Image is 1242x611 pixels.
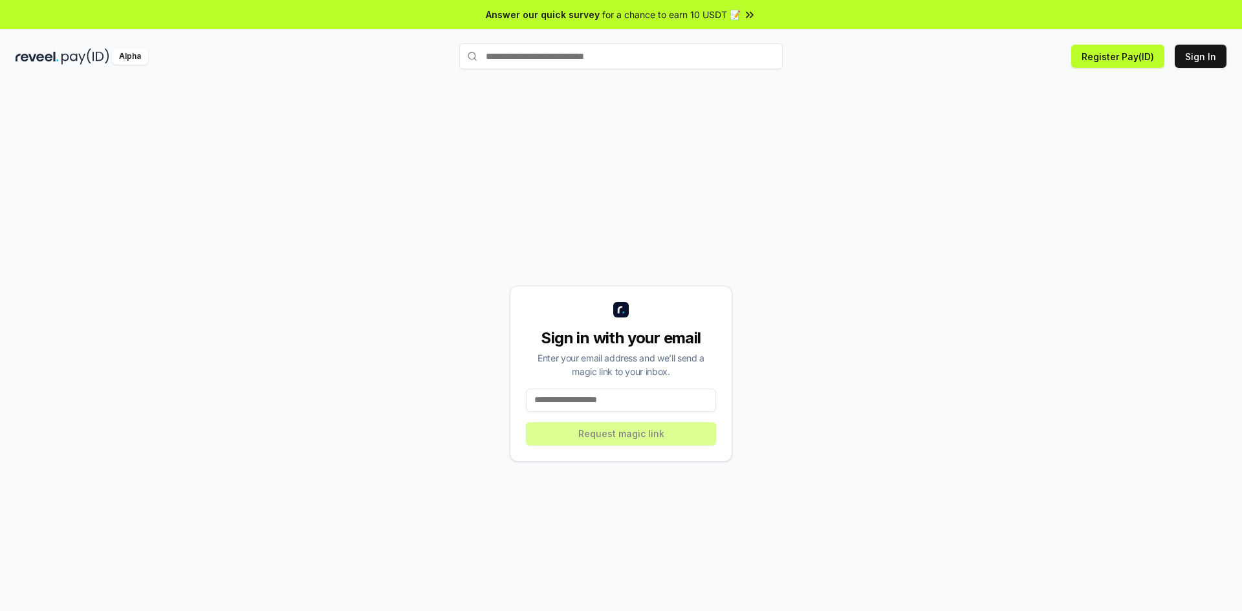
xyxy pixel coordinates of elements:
img: logo_small [613,302,629,317]
div: Alpha [112,48,148,65]
img: pay_id [61,48,109,65]
img: reveel_dark [16,48,59,65]
span: Answer our quick survey [486,8,600,21]
div: Enter your email address and we’ll send a magic link to your inbox. [526,351,716,378]
button: Sign In [1175,45,1226,68]
div: Sign in with your email [526,328,716,348]
span: for a chance to earn 10 USDT 📝 [602,8,741,21]
button: Register Pay(ID) [1071,45,1164,68]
